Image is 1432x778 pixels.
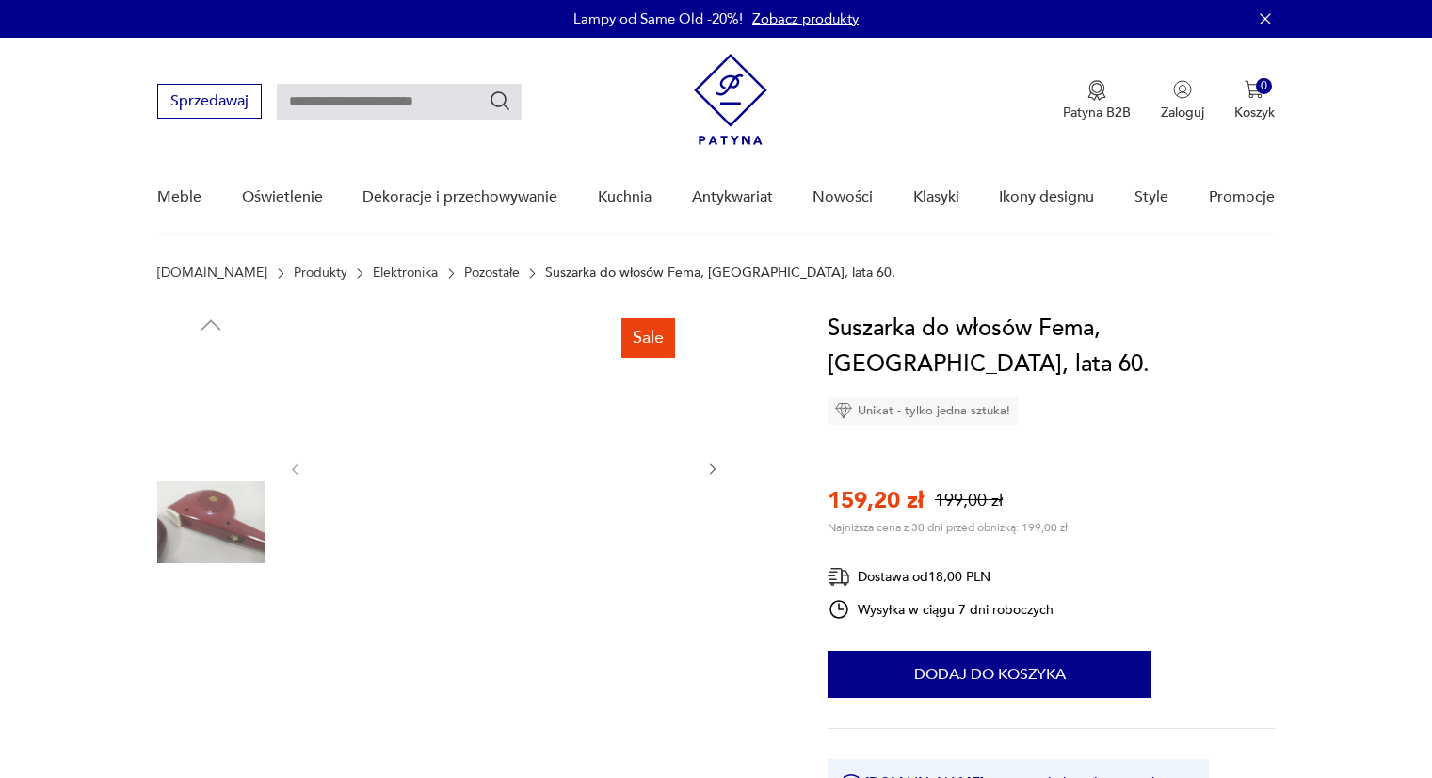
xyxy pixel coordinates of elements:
[1173,80,1192,99] img: Ikonka użytkownika
[1161,80,1204,122] button: Zaloguj
[373,266,438,281] a: Elektronika
[835,402,852,419] img: Ikona diamentu
[1063,80,1131,122] a: Ikona medaluPatyna B2B
[464,266,520,281] a: Pozostałe
[157,84,262,119] button: Sprzedawaj
[828,520,1068,535] p: Najniższa cena z 30 dni przed obniżką: 199,00 zł
[913,161,959,234] a: Klasyki
[694,54,767,145] img: Patyna - sklep z meblami i dekoracjami vintage
[157,96,262,109] a: Sprzedawaj
[828,485,924,516] p: 159,20 zł
[1234,104,1275,122] p: Koszyk
[545,266,895,281] p: Suszarka do włosów Fema, [GEOGRAPHIC_DATA], lata 60.
[828,397,1018,425] div: Unikat - tylko jedna sztuka!
[1234,80,1275,122] button: 0Koszyk
[157,348,265,456] img: Zdjęcie produktu Suszarka do włosów Fema, Polska, lata 60.
[828,565,1054,589] div: Dostawa od 18,00 PLN
[692,161,773,234] a: Antykwariat
[294,266,347,281] a: Produkty
[157,469,265,576] img: Zdjęcie produktu Suszarka do włosów Fema, Polska, lata 60.
[489,89,511,112] button: Szukaj
[999,161,1094,234] a: Ikony designu
[322,311,685,624] img: Zdjęcie produktu Suszarka do włosów Fema, Polska, lata 60.
[621,318,675,358] div: Sale
[752,9,859,28] a: Zobacz produkty
[242,161,323,234] a: Oświetlenie
[828,311,1275,382] h1: Suszarka do włosów Fema, [GEOGRAPHIC_DATA], lata 60.
[157,161,201,234] a: Meble
[828,565,850,589] img: Ikona dostawy
[157,589,265,696] img: Zdjęcie produktu Suszarka do włosów Fema, Polska, lata 60.
[935,489,1003,512] p: 199,00 zł
[157,266,267,281] a: [DOMAIN_NAME]
[1209,161,1275,234] a: Promocje
[1134,161,1168,234] a: Style
[1063,104,1131,122] p: Patyna B2B
[1087,80,1106,101] img: Ikona medalu
[813,161,873,234] a: Nowości
[362,161,557,234] a: Dekoracje i przechowywanie
[1063,80,1131,122] button: Patyna B2B
[1245,80,1263,99] img: Ikona koszyka
[1161,104,1204,122] p: Zaloguj
[598,161,652,234] a: Kuchnia
[1256,78,1272,94] div: 0
[828,651,1151,698] button: Dodaj do koszyka
[828,598,1054,621] div: Wysyłka w ciągu 7 dni roboczych
[573,9,743,28] p: Lampy od Same Old -20%!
